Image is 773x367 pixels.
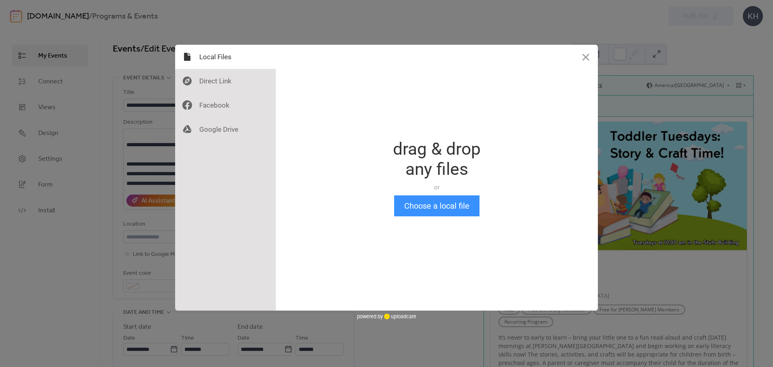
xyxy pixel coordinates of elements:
[175,117,276,141] div: Google Drive
[175,69,276,93] div: Direct Link
[383,313,416,319] a: uploadcare
[394,195,480,216] button: Choose a local file
[175,93,276,117] div: Facebook
[393,183,481,191] div: or
[393,139,481,179] div: drag & drop any files
[357,311,416,323] div: powered by
[175,45,276,69] div: Local Files
[574,45,598,69] button: Close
